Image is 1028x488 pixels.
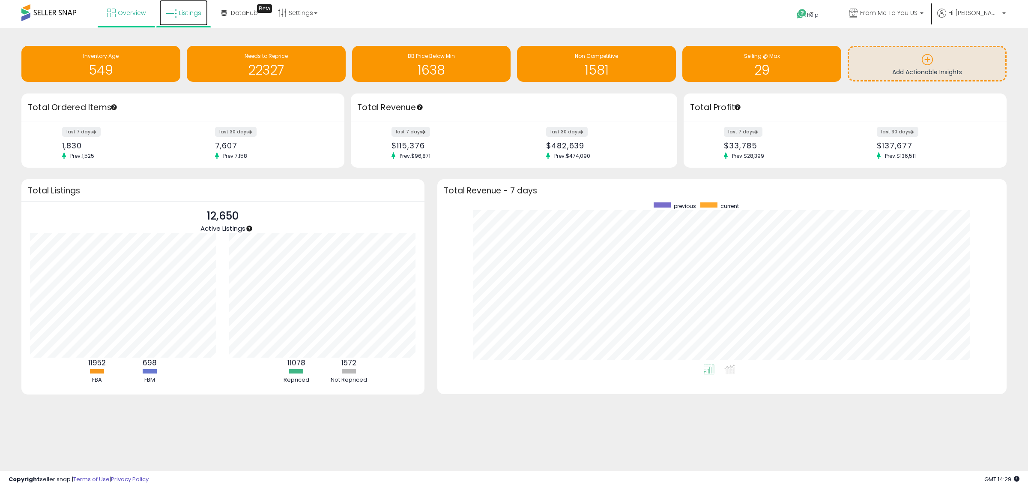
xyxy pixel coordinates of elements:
h3: Total Ordered Items [28,102,338,114]
span: Needs to Reprice [245,52,288,60]
div: FBA [71,376,123,384]
span: Selling @ Max [744,52,780,60]
i: Get Help [796,9,807,19]
span: Overview [118,9,146,17]
span: Listings [179,9,201,17]
div: Tooltip anchor [416,103,424,111]
span: Non Competitive [575,52,618,60]
h3: Total Revenue [357,102,671,114]
div: $33,785 [724,141,839,150]
span: BB Price Below Min [408,52,455,60]
span: current [720,202,739,210]
h1: 1638 [356,63,507,77]
a: BB Price Below Min 1638 [352,46,511,82]
span: Inventory Age [83,52,119,60]
label: last 30 days [215,127,257,137]
h1: 549 [26,63,176,77]
h1: 29 [687,63,837,77]
a: Add Actionable Insights [849,47,1005,80]
span: Add Actionable Insights [892,68,962,76]
label: last 30 days [877,127,918,137]
a: Needs to Reprice 22327 [187,46,346,82]
div: Repriced [271,376,322,384]
h3: Total Listings [28,187,418,194]
div: Tooltip anchor [245,225,253,232]
h3: Total Revenue - 7 days [444,187,1000,194]
span: Prev: $96,871 [395,152,435,160]
label: last 7 days [62,127,101,137]
div: $482,639 [546,141,662,150]
h1: 22327 [191,63,341,77]
div: $115,376 [391,141,508,150]
b: 11952 [88,358,106,368]
div: $137,677 [877,141,992,150]
span: Prev: 7,158 [219,152,251,160]
div: Tooltip anchor [734,103,741,111]
a: Help [790,2,835,28]
h1: 1581 [521,63,672,77]
label: last 7 days [391,127,430,137]
a: Inventory Age 549 [21,46,180,82]
div: 1,830 [62,141,177,150]
div: Not Repriced [323,376,375,384]
a: Selling @ Max 29 [682,46,841,82]
b: 1572 [341,358,356,368]
b: 698 [143,358,157,368]
span: Prev: $28,399 [728,152,768,160]
div: FBM [124,376,175,384]
span: Help [807,11,819,18]
a: Hi [PERSON_NAME] [937,9,1006,28]
div: Tooltip anchor [110,103,118,111]
span: Active Listings [200,224,245,233]
span: Prev: $136,511 [881,152,920,160]
label: last 30 days [546,127,588,137]
p: 12,650 [200,208,245,224]
span: Hi [PERSON_NAME] [948,9,1000,17]
span: Prev: $474,090 [550,152,595,160]
a: Non Competitive 1581 [517,46,676,82]
label: last 7 days [724,127,762,137]
h3: Total Profit [690,102,1000,114]
div: 7,607 [215,141,330,150]
span: From Me To You US [860,9,917,17]
span: Prev: 1,525 [66,152,99,160]
span: previous [674,202,696,210]
div: Tooltip anchor [257,4,272,13]
span: DataHub [231,9,258,17]
b: 11078 [287,358,305,368]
